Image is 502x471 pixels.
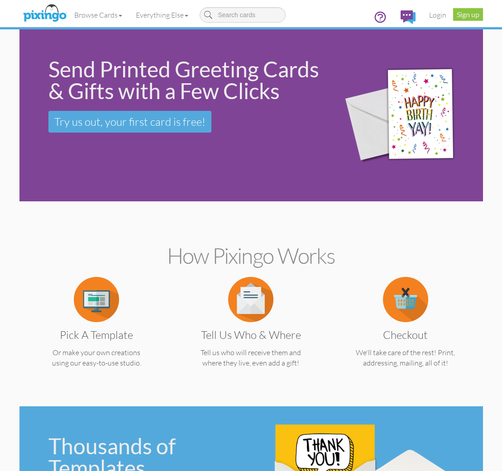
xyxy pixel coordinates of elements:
[187,294,314,368] a: Tell us Who & Where Tell us who will receive them and where they live, even add a gift!
[453,8,483,21] a: Sign up
[129,4,195,26] a: Everything Else
[194,329,307,341] h3: Tell us Who & Where
[40,329,153,341] h3: Pick a Template
[21,2,69,25] img: pixingo logo
[67,4,129,26] a: Browse Cards
[33,347,160,368] p: Or make your own creations using our easy-to-use studio.
[35,244,467,268] h2: How Pixingo works
[187,347,314,368] p: Tell us who will receive them and where they live, even add a gift!
[349,329,462,341] h3: Checkout
[33,294,160,368] a: Pick a Template Or make your own creations using our easy-to-use studio.
[342,347,469,368] p: We'll take care of the rest! Print, addressing, mailing, all of it!
[401,10,416,24] img: comments.svg
[54,115,206,128] span: Try us out, your first card is free!
[342,294,469,368] a: Checkout We'll take care of the rest! Print, addressing, mailing, all of it!
[422,4,453,26] a: Login
[48,58,321,102] div: Send Printed Greeting Cards & Gifts with a Few Clicks
[228,277,273,322] img: item.alt
[74,277,119,322] img: item.alt
[334,50,480,181] img: 942c5090-71ba-4bfc-9a92-ca782dcda692.png
[48,111,211,133] a: Try us out, your first card is free!
[200,7,286,23] input: Search cards
[383,277,428,322] img: item.alt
